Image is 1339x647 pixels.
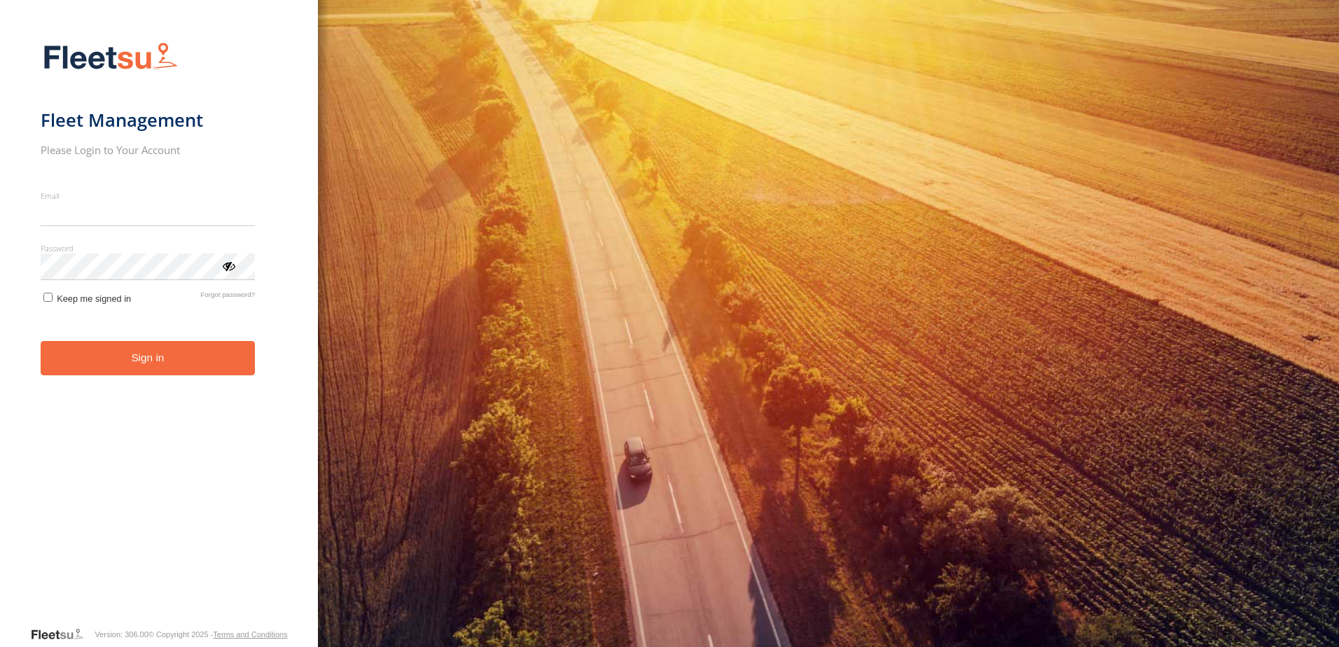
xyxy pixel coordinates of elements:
div: © Copyright 2025 - [148,630,288,639]
h2: Please Login to Your Account [41,143,256,157]
button: Sign in [41,341,256,375]
img: Fleetsu [41,39,181,75]
a: Terms and Conditions [213,630,287,639]
h1: Fleet Management [41,109,256,132]
div: ViewPassword [221,258,235,272]
span: Keep me signed in [57,293,131,304]
input: Keep me signed in [43,293,53,302]
form: main [41,34,278,626]
a: Visit our Website [30,627,95,641]
a: Forgot password? [200,291,255,304]
div: Version: 306.00 [95,630,148,639]
label: Email [41,190,256,201]
label: Password [41,243,256,253]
